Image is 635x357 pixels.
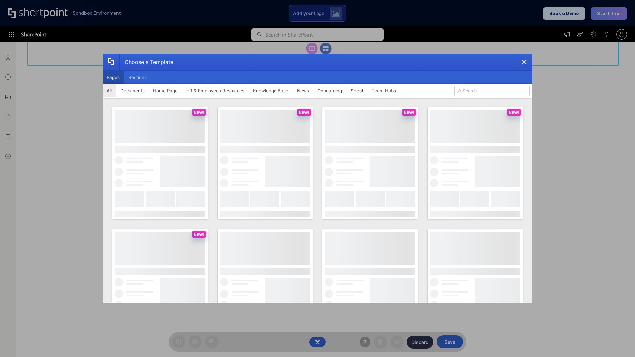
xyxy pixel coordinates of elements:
button: Onboarding [313,84,346,97]
button: Documents [116,84,149,97]
button: HR & Employees Resources [182,84,249,97]
button: Home Page [149,84,182,97]
button: Team Hubs [367,84,400,97]
button: All [103,84,116,97]
p: NEW! [194,232,204,237]
button: Sections [124,71,151,84]
div: Choose a Template [119,54,173,70]
iframe: Chat Widget [602,325,635,357]
button: Social [346,84,367,97]
div: template selector [103,54,532,303]
button: News [293,84,313,97]
p: NEW! [299,110,309,115]
p: NEW! [509,110,519,115]
button: Knowledge Base [249,84,293,97]
p: NEW! [404,110,414,115]
button: Pages [103,71,124,84]
input: Search [454,86,530,96]
p: NEW! [194,110,204,115]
